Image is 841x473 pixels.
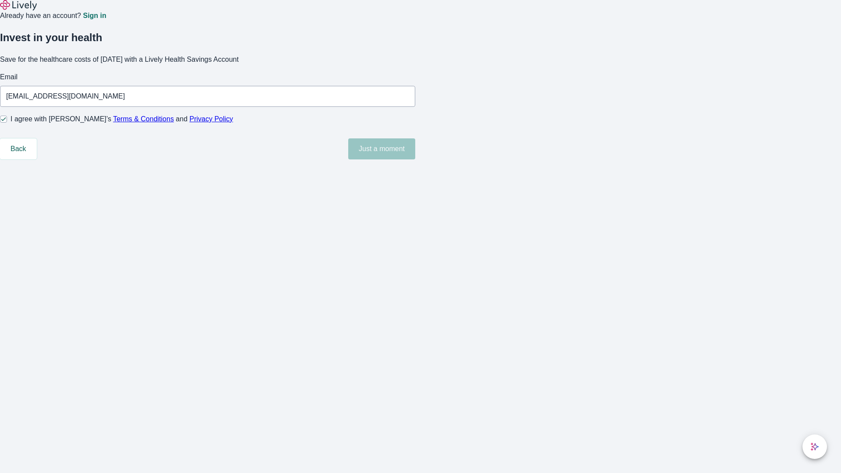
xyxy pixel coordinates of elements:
a: Privacy Policy [190,115,233,123]
span: I agree with [PERSON_NAME]’s and [11,114,233,124]
svg: Lively AI Assistant [810,442,819,451]
button: chat [802,434,827,459]
a: Terms & Conditions [113,115,174,123]
a: Sign in [83,12,106,19]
